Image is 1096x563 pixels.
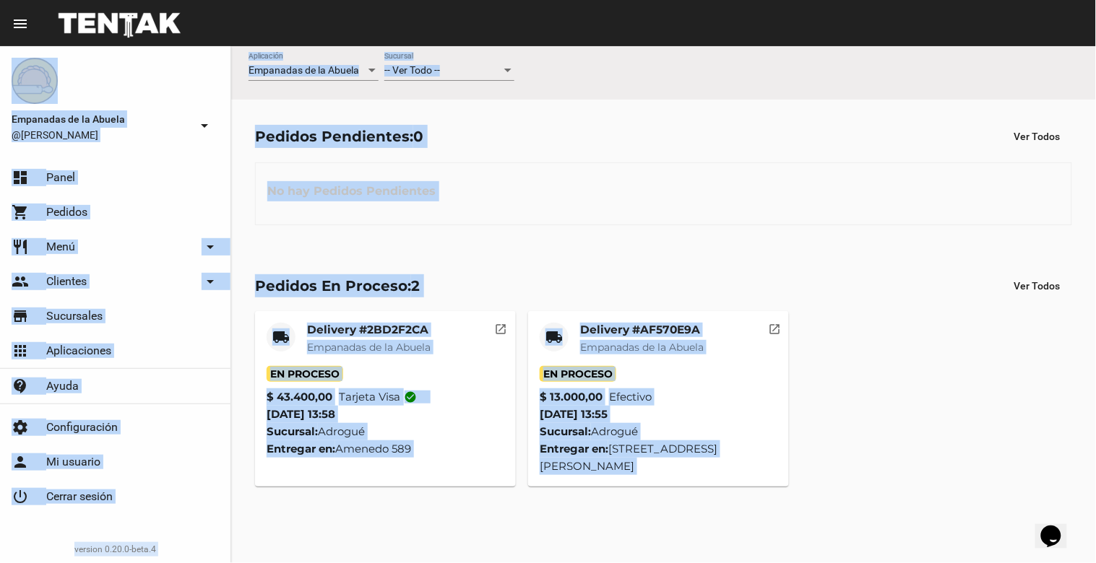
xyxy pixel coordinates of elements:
[609,388,652,406] span: Efectivo
[540,423,777,440] div: Adrogué
[1035,505,1082,549] iframe: chat widget
[768,320,781,333] mat-icon: open_in_new
[384,64,440,76] span: -- Ver Todo --
[12,273,29,290] mat-icon: people
[12,204,29,221] mat-icon: shopping_cart
[411,277,420,294] span: 2
[267,407,335,421] span: [DATE] 13:58
[413,128,423,145] span: 0
[545,328,563,346] mat-icon: local_shipping
[12,542,219,557] div: version 0.20.0-beta.4
[307,323,431,337] mat-card-title: Delivery #2BD2F2CA
[46,344,111,358] span: Aplicaciones
[267,366,343,382] span: En Proceso
[12,307,29,325] mat-icon: store
[46,274,87,289] span: Clientes
[405,390,418,403] mat-icon: check_circle
[1003,123,1072,149] button: Ver Todos
[1003,273,1072,299] button: Ver Todos
[256,170,447,213] h3: No hay Pedidos Pendientes
[540,442,608,455] strong: Entregar en:
[46,489,113,504] span: Cerrar sesión
[307,341,431,354] span: Empanadas de la Abuela
[12,169,29,186] mat-icon: dashboard
[46,379,79,393] span: Ayuda
[202,273,219,290] mat-icon: arrow_drop_down
[267,442,335,455] strong: Entregar en:
[249,64,359,76] span: Empanadas de la Abuela
[540,366,616,382] span: En Proceso
[255,274,420,297] div: Pedidos En Proceso:
[12,419,29,436] mat-icon: settings
[12,488,29,505] mat-icon: power_settings_new
[267,423,504,440] div: Adrogué
[202,238,219,256] mat-icon: arrow_drop_down
[12,58,58,104] img: f0136945-ed32-4f7c-91e3-a375bc4bb2c5.png
[1014,131,1061,142] span: Ver Todos
[272,328,290,346] mat-icon: local_shipping
[12,377,29,395] mat-icon: contact_support
[267,440,504,458] div: Amenedo 589
[495,320,508,333] mat-icon: open_in_new
[1014,280,1061,292] span: Ver Todos
[12,15,29,32] mat-icon: menu
[580,323,704,337] mat-card-title: Delivery #AF570E9A
[255,125,423,148] div: Pedidos Pendientes:
[267,388,332,406] strong: $ 43.400,00
[580,341,704,354] span: Empanadas de la Abuela
[267,424,318,438] strong: Sucursal:
[46,455,100,469] span: Mi usuario
[540,440,777,475] div: [STREET_ADDRESS][PERSON_NAME]
[339,388,418,406] span: Tarjeta visa
[12,238,29,256] mat-icon: restaurant
[12,110,190,128] span: Empanadas de la Abuela
[12,128,190,142] span: @[PERSON_NAME]
[540,388,603,406] strong: $ 13.000,00
[540,407,608,421] span: [DATE] 13:55
[12,342,29,359] mat-icon: apps
[46,205,87,219] span: Pedidos
[46,170,75,185] span: Panel
[12,453,29,471] mat-icon: person
[540,424,591,438] strong: Sucursal:
[46,420,118,435] span: Configuración
[46,309,103,323] span: Sucursales
[196,117,213,134] mat-icon: arrow_drop_down
[46,240,75,254] span: Menú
